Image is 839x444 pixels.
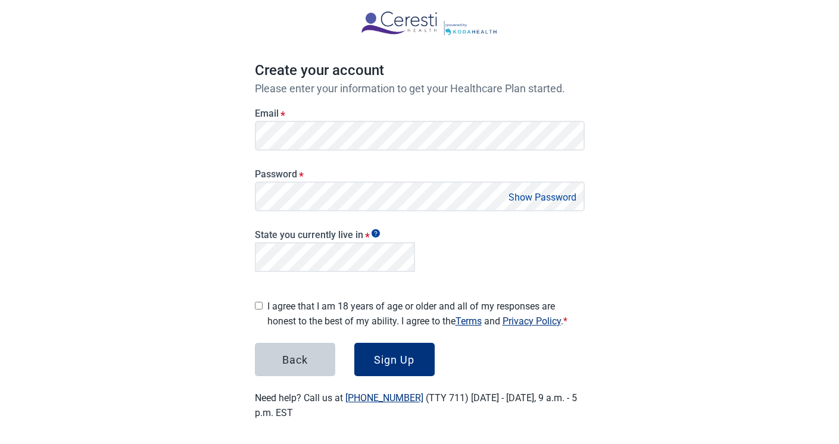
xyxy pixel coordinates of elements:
div: Sign Up [374,354,414,365]
label: Need help? Call us at (TTY 711) [DATE] - [DATE], 9 a.m. - 5 p.m. EST [255,392,577,418]
a: Terms [456,315,482,327]
span: Required field [563,315,567,327]
label: Password [255,168,585,180]
a: Privacy Policy [503,315,561,327]
button: Show Password [505,189,580,205]
label: State you currently live in [255,229,415,240]
button: Back [255,343,335,376]
button: Sign Up [354,343,435,376]
label: Email [255,108,585,119]
span: Show tooltip [372,229,380,237]
div: Back [282,354,308,365]
p: Please enter your information to get your Healthcare Plan started. [255,82,585,95]
h1: Create your account [255,60,585,82]
label: I agree that I am 18 years of age or older and all of my responses are honest to the best of my a... [267,299,585,329]
a: [PHONE_NUMBER] [345,392,423,404]
img: Koda Health [325,6,515,36]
